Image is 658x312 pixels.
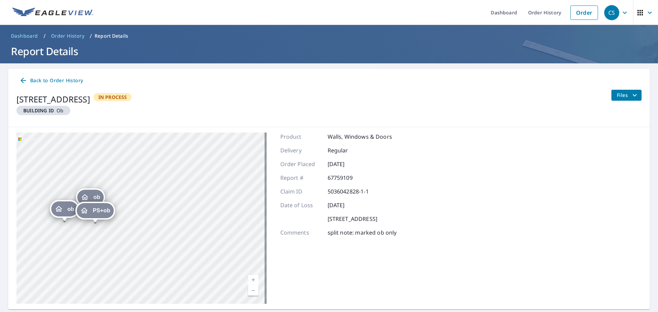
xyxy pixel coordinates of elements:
[248,275,258,285] a: Current Level 18, Zoom In
[16,93,90,105] div: [STREET_ADDRESS]
[8,30,41,41] a: Dashboard
[94,94,131,100] span: In Process
[50,200,79,221] div: Dropped pin, building ob, Residential property, 102 Mesa Rd Wichita Falls, TX 76305
[8,44,650,58] h1: Report Details
[19,107,68,114] span: ob
[604,5,619,20] div: CS
[328,146,369,154] p: Regular
[280,174,321,182] p: Report #
[280,201,321,209] p: Date of Loss
[328,174,369,182] p: 67759109
[76,188,105,210] div: Dropped pin, building ob, Residential property, 102 Mesa Rd Wichita Falls, TX 76305
[328,187,369,196] p: 5036042828-1-1
[90,32,92,40] li: /
[280,146,321,154] p: Delivery
[617,91,639,99] span: Files
[11,33,38,39] span: Dashboard
[280,187,321,196] p: Claim ID
[51,33,84,39] span: Order History
[280,228,321,237] p: Comments
[23,107,54,114] em: Building ID
[75,202,115,223] div: Dropped pin, building PS+ob, Residential property, 102 Mesa Rd Wichita Falls, TX 76305
[8,30,650,41] nav: breadcrumb
[328,215,377,223] p: [STREET_ADDRESS]
[16,74,86,87] a: Back to Order History
[44,32,46,40] li: /
[280,133,321,141] p: Product
[48,30,87,41] a: Order History
[328,228,397,237] p: split note: marked ob only
[95,33,128,39] p: Report Details
[248,285,258,296] a: Current Level 18, Zoom Out
[68,207,74,212] span: ob
[328,160,369,168] p: [DATE]
[328,133,392,141] p: Walls, Windows & Doors
[93,208,110,213] span: PS+ob
[280,160,321,168] p: Order Placed
[12,8,93,18] img: EV Logo
[570,5,598,20] a: Order
[93,195,100,200] span: ob
[328,201,369,209] p: [DATE]
[19,76,83,85] span: Back to Order History
[611,90,642,101] button: filesDropdownBtn-67759109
